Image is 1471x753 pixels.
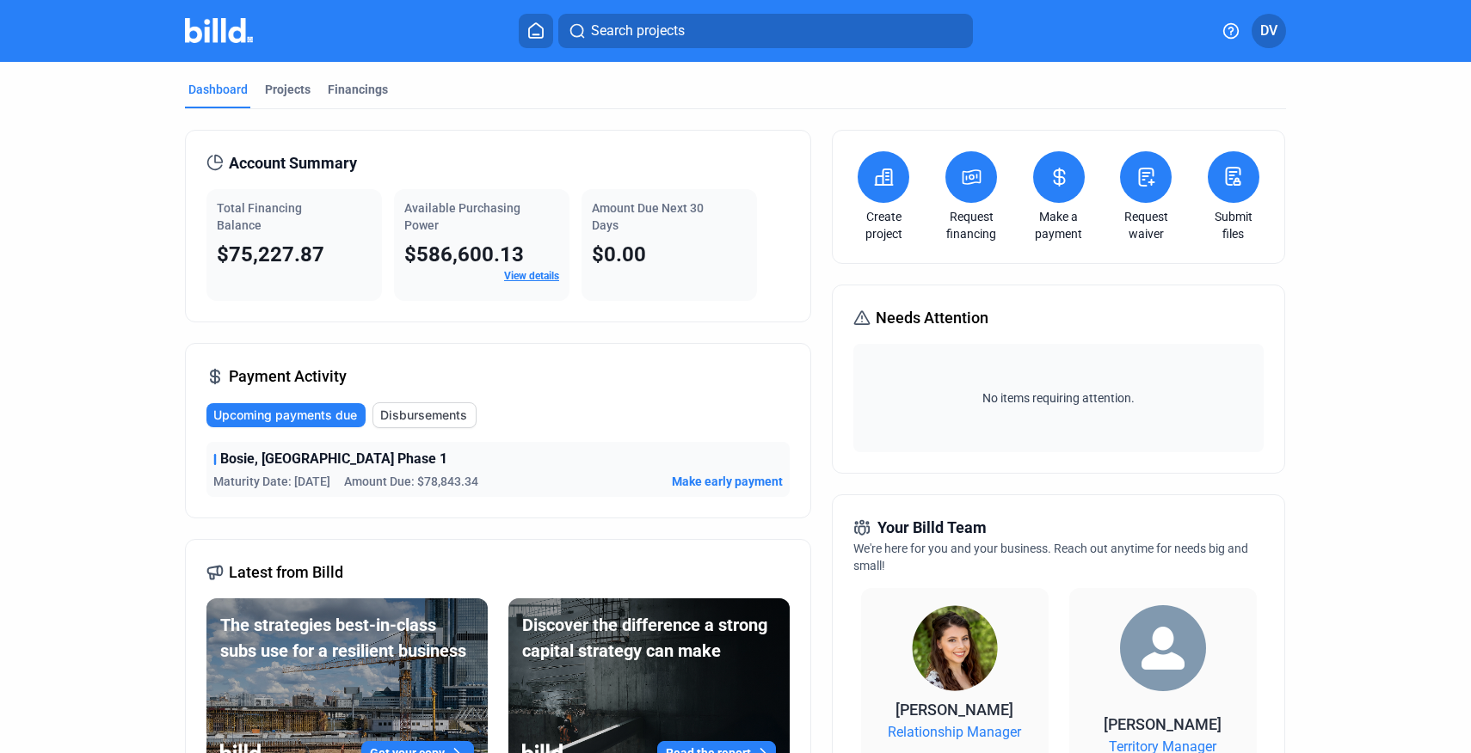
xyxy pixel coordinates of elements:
span: Upcoming payments due [213,407,357,424]
span: Disbursements [380,407,467,424]
span: Your Billd Team [877,516,987,540]
span: $586,600.13 [404,242,524,266]
a: Make a payment [1029,208,1089,242]
span: We're here for you and your business. Reach out anytime for needs big and small! [853,542,1248,572]
span: Amount Due Next 30 Days [592,201,704,232]
span: Total Financing Balance [217,201,302,232]
span: $75,227.87 [217,242,324,266]
span: Needs Attention [876,306,988,330]
a: Request financing [941,208,1001,242]
span: No items requiring attention. [860,389,1256,407]
img: Relationship Manager [912,605,998,691]
button: Search projects [558,14,973,48]
a: Create project [853,208,914,242]
button: Make early payment [672,473,783,490]
button: Disbursements [372,402,477,428]
span: $0.00 [592,242,646,266]
img: Territory Manager [1120,605,1206,691]
div: Financings [328,81,388,98]
a: Request waiver [1116,208,1176,242]
button: DV [1252,14,1286,48]
button: Upcoming payments due [206,403,366,427]
span: Payment Activity [229,364,347,389]
a: View details [504,270,559,282]
div: The strategies best-in-class subs use for a resilient business [220,612,474,664]
span: Maturity Date: [DATE] [213,473,330,490]
span: DV [1260,21,1277,41]
span: Available Purchasing Power [404,201,520,232]
div: Dashboard [188,81,248,98]
a: Submit files [1203,208,1264,242]
span: Relationship Manager [888,722,1021,743]
span: [PERSON_NAME] [896,701,1013,719]
span: Latest from Billd [229,560,343,585]
span: Amount Due: $78,843.34 [344,473,478,490]
div: Discover the difference a strong capital strategy can make [522,612,776,664]
img: Billd Company Logo [185,18,253,43]
span: Bosie, [GEOGRAPHIC_DATA] Phase 1 [220,449,447,469]
div: Projects [265,81,311,98]
span: Search projects [591,21,685,41]
span: [PERSON_NAME] [1104,715,1222,733]
span: Account Summary [229,151,357,175]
